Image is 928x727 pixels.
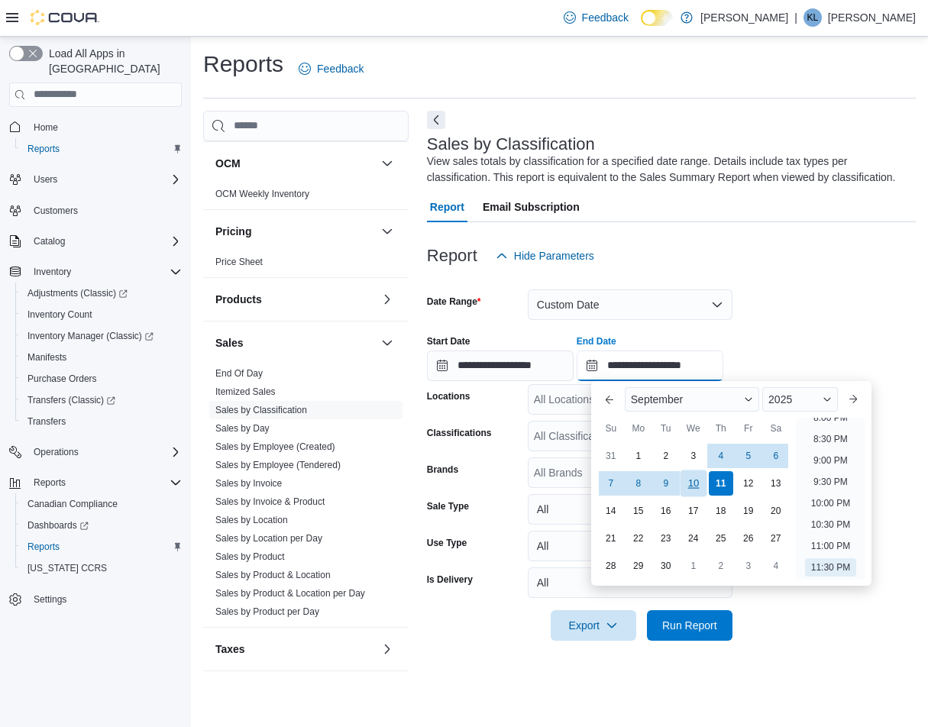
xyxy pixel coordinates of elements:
[427,135,595,153] h3: Sales by Classification
[654,526,678,551] div: day-23
[27,473,182,492] span: Reports
[34,173,57,186] span: Users
[577,335,616,347] label: End Date
[15,557,188,579] button: [US_STATE] CCRS
[15,138,188,160] button: Reports
[805,515,856,534] li: 10:30 PM
[654,444,678,468] div: day-2
[21,495,124,513] a: Canadian Compliance
[626,526,651,551] div: day-22
[599,444,623,468] div: day-31
[764,499,788,523] div: day-20
[577,351,723,381] input: Press the down key to enter a popover containing a calendar. Press the escape key to close the po...
[203,185,409,209] div: OCM
[807,451,854,470] li: 9:00 PM
[681,554,706,578] div: day-1
[762,387,838,412] div: Button. Open the year selector. 2025 is currently selected.
[528,567,732,598] button: All
[807,8,819,27] span: KL
[215,459,341,471] span: Sales by Employee (Tendered)
[626,416,651,441] div: Mo
[27,415,66,428] span: Transfers
[203,49,283,79] h1: Reports
[21,327,182,345] span: Inventory Manager (Classic)
[21,516,95,535] a: Dashboards
[34,235,65,247] span: Catalog
[828,8,916,27] p: [PERSON_NAME]
[215,515,288,525] a: Sales by Location
[427,296,481,308] label: Date Range
[27,443,85,461] button: Operations
[768,393,792,406] span: 2025
[215,404,307,416] span: Sales by Classification
[27,330,154,342] span: Inventory Manager (Classic)
[3,169,188,190] button: Users
[215,441,335,452] a: Sales by Employee (Created)
[427,247,477,265] h3: Report
[804,8,822,27] div: Kevin Legge
[807,409,854,427] li: 8:00 PM
[378,334,396,352] button: Sales
[796,418,865,580] ul: Time
[215,386,276,398] span: Itemized Sales
[27,263,182,281] span: Inventory
[599,554,623,578] div: day-28
[709,499,733,523] div: day-18
[15,304,188,325] button: Inventory Count
[709,554,733,578] div: day-2
[27,590,73,609] a: Settings
[681,499,706,523] div: day-17
[21,495,182,513] span: Canadian Compliance
[215,496,325,507] a: Sales by Invoice & Product
[805,494,856,512] li: 10:00 PM
[203,364,409,627] div: Sales
[21,284,182,302] span: Adjustments (Classic)
[551,610,636,641] button: Export
[21,391,121,409] a: Transfers (Classic)
[27,118,182,137] span: Home
[560,610,627,641] span: Export
[317,61,364,76] span: Feedback
[21,370,103,388] a: Purchase Orders
[27,118,64,137] a: Home
[427,335,470,347] label: Start Date
[215,256,263,268] span: Price Sheet
[597,442,790,580] div: September, 2025
[215,335,375,351] button: Sales
[27,443,182,461] span: Operations
[215,551,285,562] a: Sales by Product
[662,618,717,633] span: Run Report
[34,266,71,278] span: Inventory
[27,232,182,250] span: Catalog
[34,121,58,134] span: Home
[3,116,188,138] button: Home
[15,347,188,368] button: Manifests
[15,493,188,515] button: Canadian Compliance
[215,514,288,526] span: Sales by Location
[215,367,263,380] span: End Of Day
[582,10,629,25] span: Feedback
[427,111,445,129] button: Next
[34,205,78,217] span: Customers
[597,387,622,412] button: Previous Month
[215,641,375,657] button: Taxes
[3,199,188,221] button: Customers
[215,441,335,453] span: Sales by Employee (Created)
[654,554,678,578] div: day-30
[736,526,761,551] div: day-26
[805,537,856,555] li: 11:00 PM
[21,538,182,556] span: Reports
[378,154,396,173] button: OCM
[21,516,182,535] span: Dashboards
[709,471,733,496] div: day-11
[807,430,854,448] li: 8:30 PM
[215,587,365,599] span: Sales by Product & Location per Day
[709,444,733,468] div: day-4
[27,170,182,189] span: Users
[27,519,89,532] span: Dashboards
[427,537,467,549] label: Use Type
[736,444,761,468] div: day-5
[599,526,623,551] div: day-21
[21,305,182,324] span: Inventory Count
